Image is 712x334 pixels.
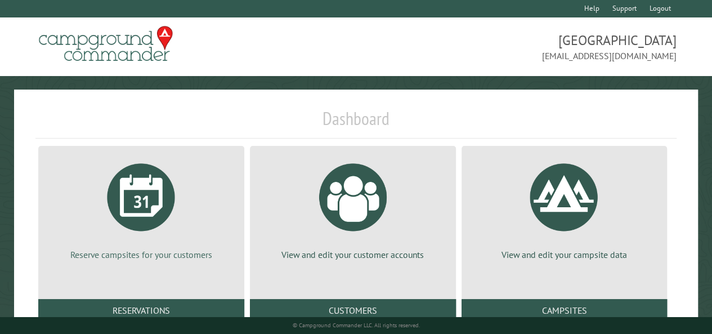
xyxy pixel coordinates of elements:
[38,299,244,322] a: Reservations
[263,155,442,261] a: View and edit your customer accounts
[52,248,231,261] p: Reserve campsites for your customers
[292,322,419,329] small: © Campground Commander LLC. All rights reserved.
[35,22,176,66] img: Campground Commander
[263,248,442,261] p: View and edit your customer accounts
[52,155,231,261] a: Reserve campsites for your customers
[250,299,456,322] a: Customers
[475,248,654,261] p: View and edit your campsite data
[462,299,668,322] a: Campsites
[35,108,677,139] h1: Dashboard
[475,155,654,261] a: View and edit your campsite data
[356,31,677,63] span: [GEOGRAPHIC_DATA] [EMAIL_ADDRESS][DOMAIN_NAME]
